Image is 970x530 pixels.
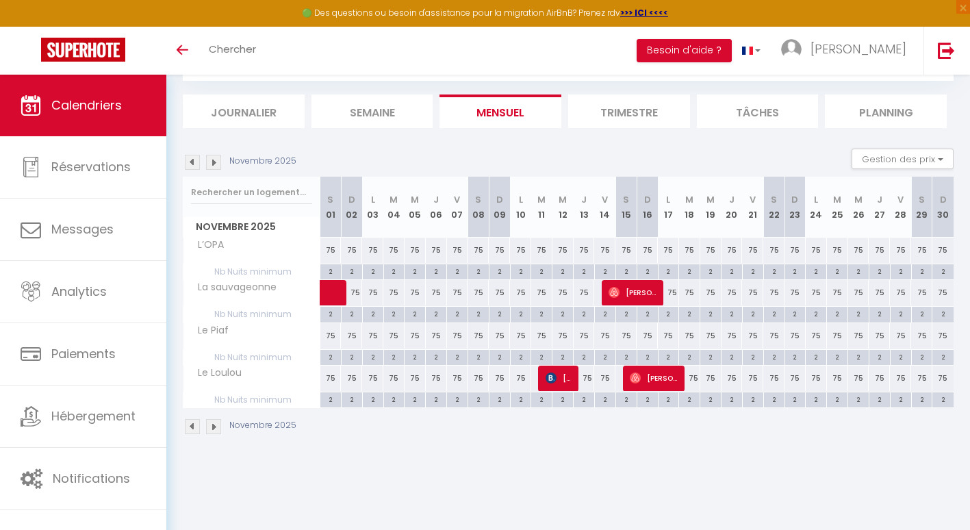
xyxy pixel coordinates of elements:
abbr: S [475,193,481,206]
div: 2 [405,350,425,363]
div: 75 [552,280,574,305]
div: 2 [785,307,806,320]
th: 16 [637,177,658,238]
div: 75 [658,238,679,263]
th: 06 [426,177,447,238]
abbr: L [519,193,523,206]
abbr: J [877,193,882,206]
img: Super Booking [41,38,125,62]
div: 2 [320,307,341,320]
div: 2 [912,264,932,277]
div: 75 [890,238,911,263]
div: 75 [869,323,890,349]
div: 75 [784,366,806,391]
div: 2 [574,264,594,277]
div: 75 [447,323,468,349]
span: Réservations [51,158,131,175]
div: 75 [848,323,869,349]
div: 75 [763,366,784,391]
div: 2 [595,350,615,363]
div: 2 [679,264,700,277]
div: 2 [384,264,405,277]
div: 2 [405,264,425,277]
th: 30 [932,177,954,238]
span: Novembre 2025 [183,217,320,237]
div: 2 [806,307,826,320]
div: 2 [659,307,679,320]
div: 75 [700,280,722,305]
div: 2 [700,264,721,277]
div: 2 [637,350,658,363]
abbr: M [854,193,863,206]
div: 75 [489,238,510,263]
div: 75 [320,238,342,263]
div: 2 [552,307,573,320]
div: 75 [362,238,383,263]
li: Mensuel [439,94,561,128]
abbr: D [940,193,947,206]
div: 75 [890,323,911,349]
div: 75 [806,366,827,391]
div: 75 [848,280,869,305]
div: 75 [531,238,552,263]
div: 75 [383,280,405,305]
li: Tâches [697,94,819,128]
div: 75 [806,280,827,305]
div: 75 [827,280,848,305]
th: 28 [890,177,911,238]
div: 75 [932,280,954,305]
div: 2 [616,264,637,277]
th: 27 [869,177,890,238]
div: 2 [320,350,341,363]
abbr: M [833,193,841,206]
div: 75 [574,323,595,349]
div: 75 [742,323,763,349]
div: 2 [932,264,954,277]
div: 2 [912,350,932,363]
div: 75 [447,280,468,305]
div: 2 [869,307,890,320]
div: 2 [447,350,468,363]
div: 75 [869,238,890,263]
th: 14 [594,177,615,238]
div: 75 [763,323,784,349]
th: 25 [827,177,848,238]
abbr: L [814,193,818,206]
img: ... [781,39,802,60]
div: 75 [405,238,426,263]
div: 2 [320,264,341,277]
div: 75 [552,238,574,263]
div: 75 [742,366,763,391]
div: 75 [911,366,932,391]
span: Hébergement [51,407,136,425]
div: 2 [426,264,446,277]
div: 2 [342,307,362,320]
abbr: L [371,193,375,206]
div: 75 [658,280,679,305]
div: 75 [932,323,954,349]
div: 2 [531,264,552,277]
div: 75 [848,366,869,391]
span: La sauvageonne [186,280,280,295]
abbr: M [706,193,715,206]
abbr: M [411,193,419,206]
abbr: D [644,193,651,206]
div: 2 [637,307,658,320]
div: 75 [890,280,911,305]
th: 24 [806,177,827,238]
li: Journalier [183,94,305,128]
div: 75 [679,238,700,263]
div: 2 [785,264,806,277]
div: 75 [510,323,531,349]
th: 13 [574,177,595,238]
div: 2 [848,350,869,363]
div: 2 [616,307,637,320]
th: 29 [911,177,932,238]
div: 2 [700,307,721,320]
div: 2 [891,350,911,363]
div: 2 [320,392,341,405]
span: Notifications [53,470,130,487]
div: 75 [447,238,468,263]
button: Besoin d'aide ? [637,39,732,62]
div: 75 [763,280,784,305]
